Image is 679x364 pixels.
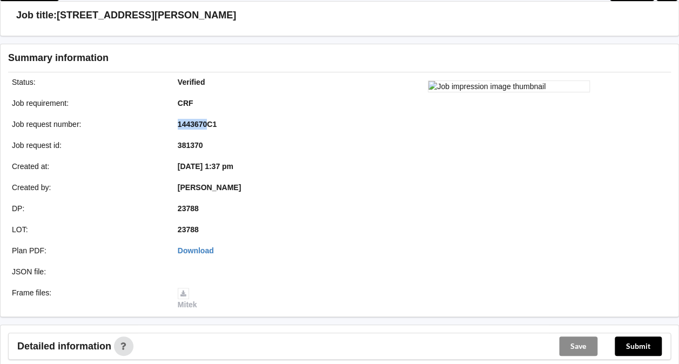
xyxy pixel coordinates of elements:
div: Created at : [4,161,170,172]
div: LOT : [4,224,170,235]
b: 23788 [178,225,199,234]
div: Job request number : [4,119,170,130]
b: 1443670C1 [178,120,217,129]
div: Status : [4,77,170,87]
b: [PERSON_NAME] [178,183,241,192]
b: Verified [178,78,205,86]
div: Created by : [4,182,170,193]
div: Job requirement : [4,98,170,109]
h3: Job title: [16,9,57,22]
a: Mitek [178,288,197,309]
a: Download [178,246,214,255]
div: Plan PDF : [4,245,170,256]
button: Submit [615,336,662,356]
div: Frame files : [4,287,170,310]
div: DP : [4,203,170,214]
h3: Summary information [8,52,501,64]
b: CRF [178,99,193,107]
div: JSON file : [4,266,170,277]
img: Job impression image thumbnail [428,80,590,92]
div: Job request id : [4,140,170,151]
b: 381370 [178,141,203,150]
span: Detailed information [17,341,111,351]
b: [DATE] 1:37 pm [178,162,233,171]
h3: [STREET_ADDRESS][PERSON_NAME] [57,9,236,22]
b: 23788 [178,204,199,213]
